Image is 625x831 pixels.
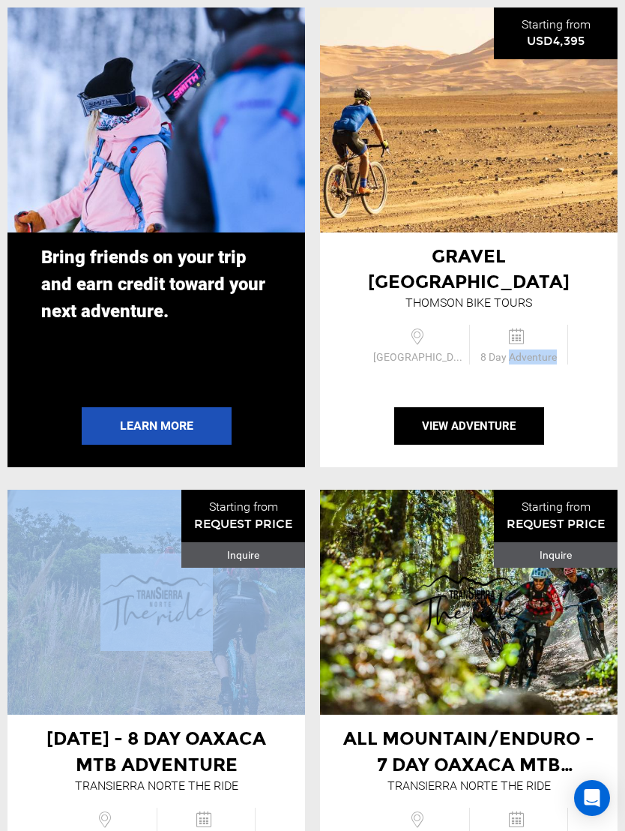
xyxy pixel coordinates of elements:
[522,499,591,514] span: Starting from
[368,245,570,292] span: Gravel [GEOGRAPHIC_DATA]
[387,778,551,795] div: Transierra Norte THE RIDE
[413,553,525,651] img: images
[405,295,532,312] div: Thomson Bike Tours
[46,727,266,775] span: [DATE] - 8 Day Oaxaca MTB Adventure
[41,244,271,325] p: Bring friends on your trip and earn credit toward your next adventure.
[194,517,292,531] span: REQUEST PRICE
[494,542,618,568] div: Inquire
[527,34,585,48] span: USD4,395
[82,407,232,445] a: Learn More
[574,780,610,816] div: Open Intercom Messenger
[369,349,468,364] span: [GEOGRAPHIC_DATA]
[470,349,567,364] span: 8 Day Adventure
[394,407,544,445] button: View Adventure
[75,778,238,795] div: Transierra Norte THE RIDE
[181,542,305,568] div: Inquire
[507,517,605,531] span: REQUEST PRICE
[343,727,594,801] span: All Mountain/Enduro - 7 Day Oaxaca MTB Adventure
[209,499,278,514] span: Starting from
[100,553,213,651] img: images
[522,17,591,31] span: Starting from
